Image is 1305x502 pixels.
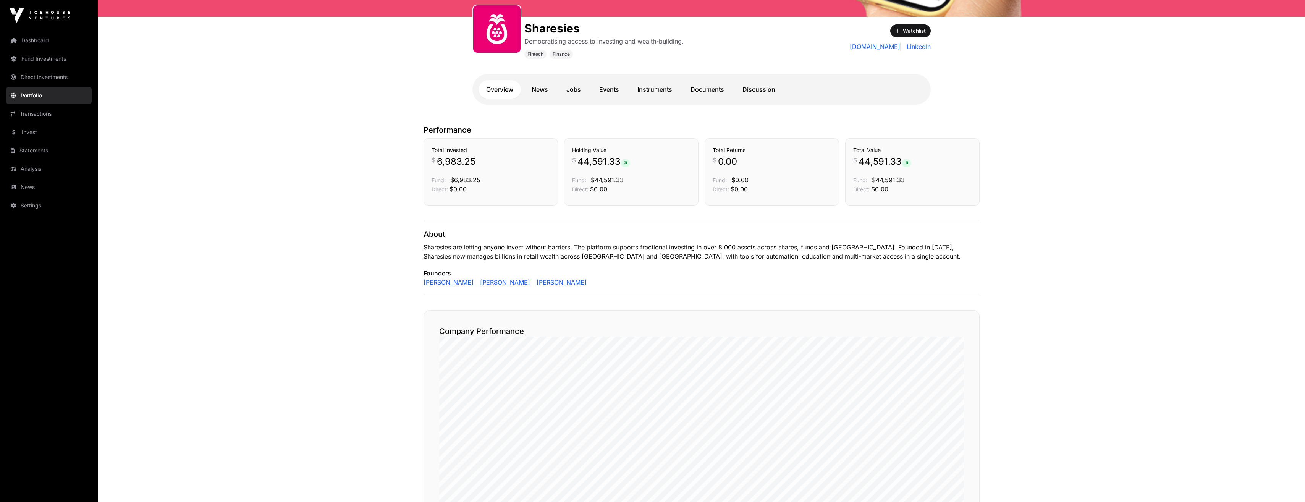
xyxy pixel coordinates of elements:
a: Settings [6,197,92,214]
a: Events [592,80,627,99]
span: Finance [553,51,570,57]
span: Direct: [572,186,589,193]
span: $44,591.33 [591,176,624,184]
a: News [524,80,556,99]
a: LinkedIn [904,42,931,51]
span: Fund: [713,177,727,183]
a: News [6,179,92,196]
span: Direct: [432,186,448,193]
iframe: Chat Widget [1267,465,1305,502]
a: Dashboard [6,32,92,49]
span: Fintech [527,51,543,57]
a: Invest [6,124,92,141]
span: $ [713,155,716,165]
p: Founders [424,269,980,278]
img: sharesies_logo.jpeg [476,8,517,50]
span: 6,983.25 [437,155,475,168]
span: $0.00 [731,185,748,193]
a: [DOMAIN_NAME] [850,42,901,51]
p: Sharesies are letting anyone invest without barriers. The platform supports fractional investing ... [424,243,980,261]
span: Fund: [853,177,867,183]
span: $ [853,155,857,165]
h1: Sharesies [524,21,684,35]
button: Watchlist [890,24,931,37]
a: [PERSON_NAME] [534,278,587,287]
a: Jobs [559,80,589,99]
a: Documents [683,80,732,99]
a: Transactions [6,105,92,122]
span: Fund: [432,177,446,183]
span: Direct: [853,186,870,193]
span: $ [432,155,435,165]
span: 0.00 [718,155,737,168]
p: Democratising access to investing and wealth-building. [524,37,684,46]
img: Icehouse Ventures Logo [9,8,70,23]
a: Instruments [630,80,680,99]
a: Analysis [6,160,92,177]
span: Fund: [572,177,586,183]
a: Direct Investments [6,69,92,86]
a: [PERSON_NAME] [477,278,530,287]
span: Direct: [713,186,729,193]
a: Discussion [735,80,783,99]
span: 44,591.33 [859,155,911,168]
h3: Total Invested [432,146,550,154]
p: Performance [424,125,980,135]
h3: Total Value [853,146,972,154]
span: 44,591.33 [577,155,630,168]
a: Statements [6,142,92,159]
p: About [424,229,980,240]
a: [PERSON_NAME] [424,278,474,287]
h2: Company Performance [439,326,964,337]
span: $0.00 [871,185,888,193]
span: $0.00 [590,185,607,193]
span: $0.00 [450,185,467,193]
span: $44,591.33 [872,176,905,184]
span: $0.00 [731,176,749,184]
h3: Total Returns [713,146,831,154]
span: $6,983.25 [450,176,480,184]
a: Portfolio [6,87,92,104]
a: Fund Investments [6,50,92,67]
h3: Holding Value [572,146,691,154]
a: Overview [479,80,521,99]
nav: Tabs [479,80,925,99]
span: $ [572,155,576,165]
